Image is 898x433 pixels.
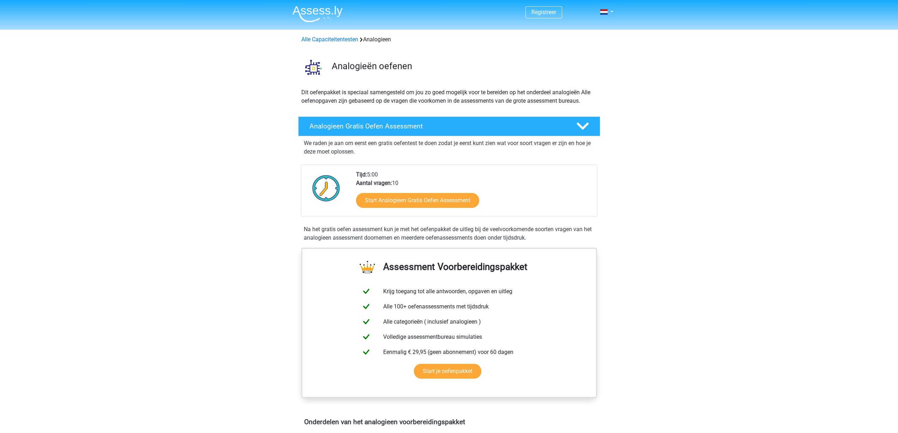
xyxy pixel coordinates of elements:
[308,170,344,206] img: Klok
[301,36,358,43] a: Alle Capaciteitentesten
[301,88,597,105] p: Dit oefenpakket is speciaal samengesteld om jou zo goed mogelijk voor te bereiden op het onderdee...
[531,9,556,16] a: Registreer
[351,170,597,216] div: 5:00 10
[332,61,595,72] h3: Analogieën oefenen
[304,139,595,156] p: We raden je aan om eerst een gratis oefentest te doen zodat je eerst kunt zien wat voor soort vra...
[299,35,600,44] div: Analogieen
[299,52,329,82] img: analogieen
[309,122,565,130] h4: Analogieen Gratis Oefen Assessment
[356,180,392,186] b: Aantal vragen:
[295,116,603,136] a: Analogieen Gratis Oefen Assessment
[293,6,343,22] img: Assessly
[301,225,597,242] div: Na het gratis oefen assessment kun je met het oefenpakket de uitleg bij de veelvoorkomende soorte...
[414,364,481,379] a: Start je oefenpakket
[356,193,479,208] a: Start Analogieen Gratis Oefen Assessment
[356,171,367,178] b: Tijd:
[304,418,594,426] h4: Onderdelen van het analogieen voorbereidingspakket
